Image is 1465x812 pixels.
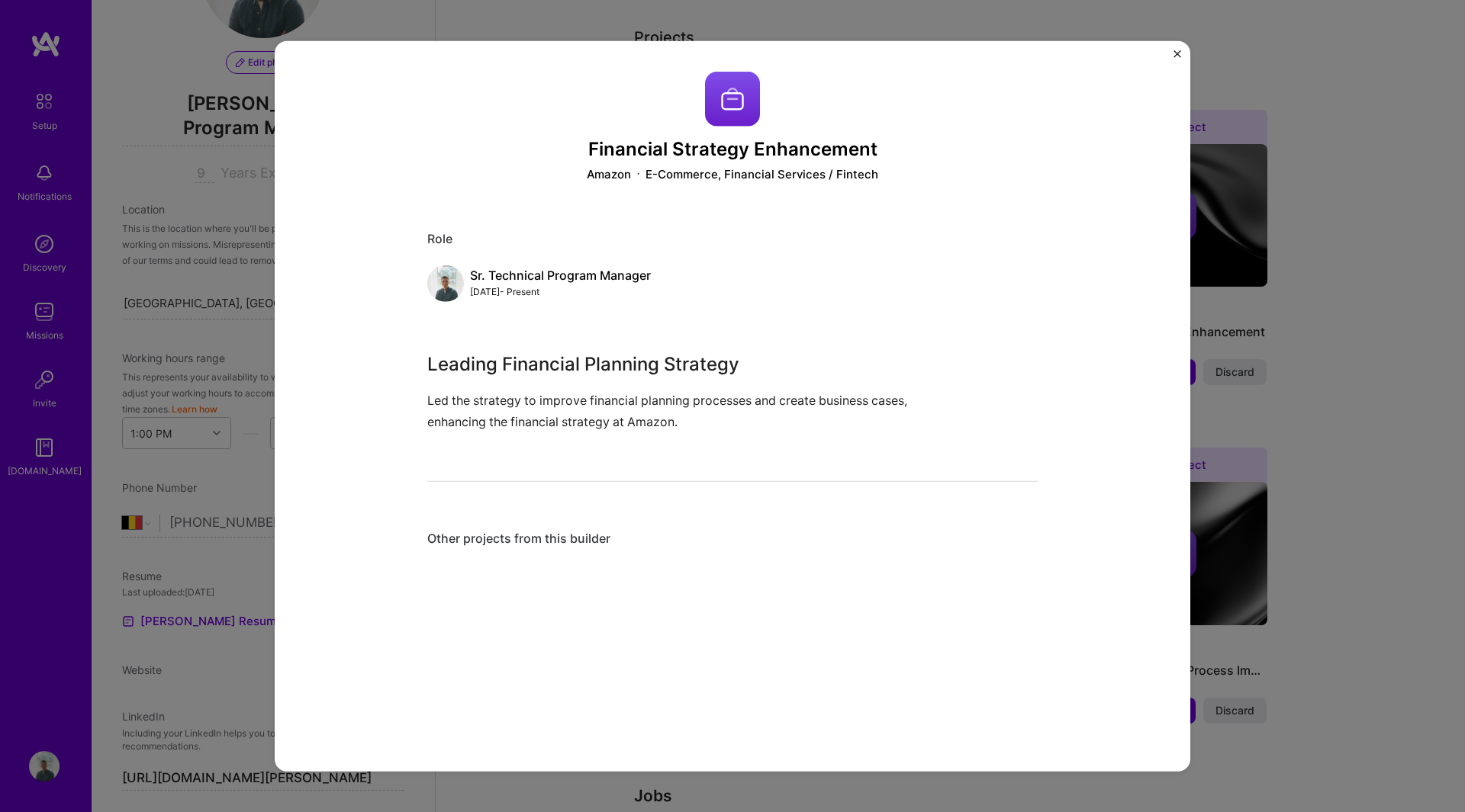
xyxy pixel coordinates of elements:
div: Sr. Technical Program Manager [470,268,651,284]
p: Led the strategy to improve financial planning processes and create business cases, enhancing the... [427,390,923,432]
h3: Leading Financial Planning Strategy [427,351,923,378]
div: E-Commerce, Financial Services / Fintech [646,166,878,182]
div: [DATE] - Present [470,284,651,300]
button: Close [1174,50,1181,66]
div: Other projects from this builder [427,530,1038,546]
img: Company logo [705,71,760,126]
div: Role [427,231,1038,247]
div: Amazon [587,166,631,182]
img: Dot [637,166,639,182]
h3: Financial Strategy Enhancement [427,138,1038,160]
